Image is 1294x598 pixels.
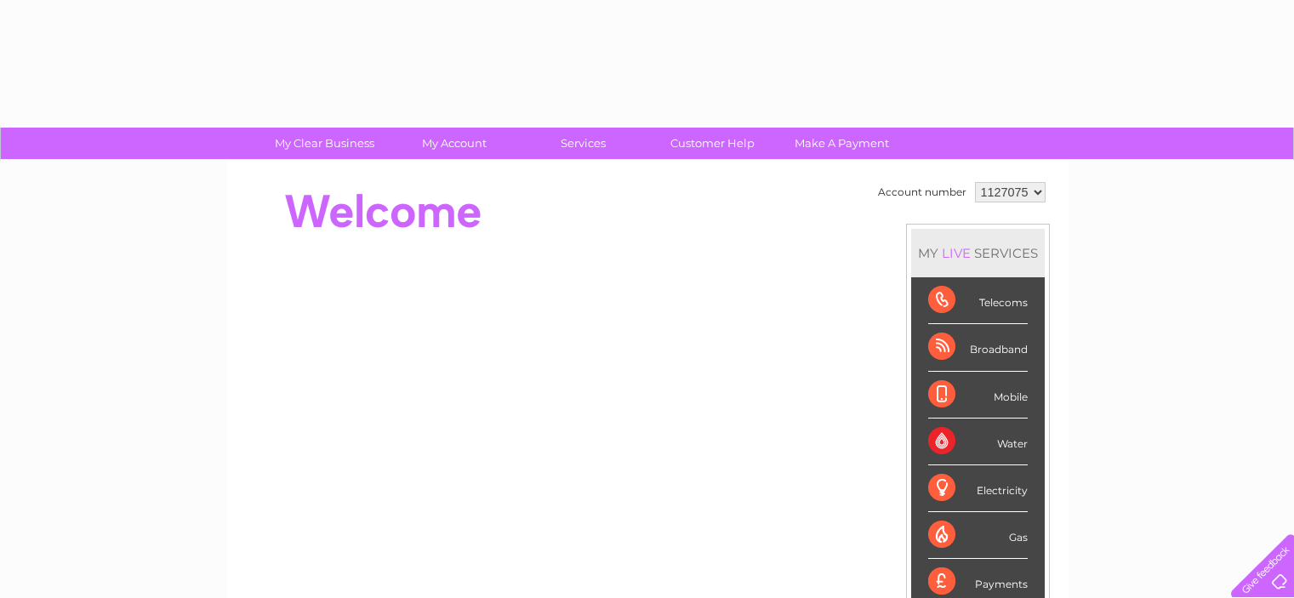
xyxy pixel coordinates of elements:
a: My Account [384,128,524,159]
td: Account number [874,178,971,207]
div: Gas [928,512,1028,559]
a: Customer Help [642,128,783,159]
div: Telecoms [928,277,1028,324]
div: Mobile [928,372,1028,419]
div: MY SERVICES [911,229,1045,277]
div: Water [928,419,1028,465]
div: Broadband [928,324,1028,371]
div: Electricity [928,465,1028,512]
a: Services [513,128,653,159]
div: LIVE [938,245,974,261]
a: My Clear Business [254,128,395,159]
a: Make A Payment [772,128,912,159]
